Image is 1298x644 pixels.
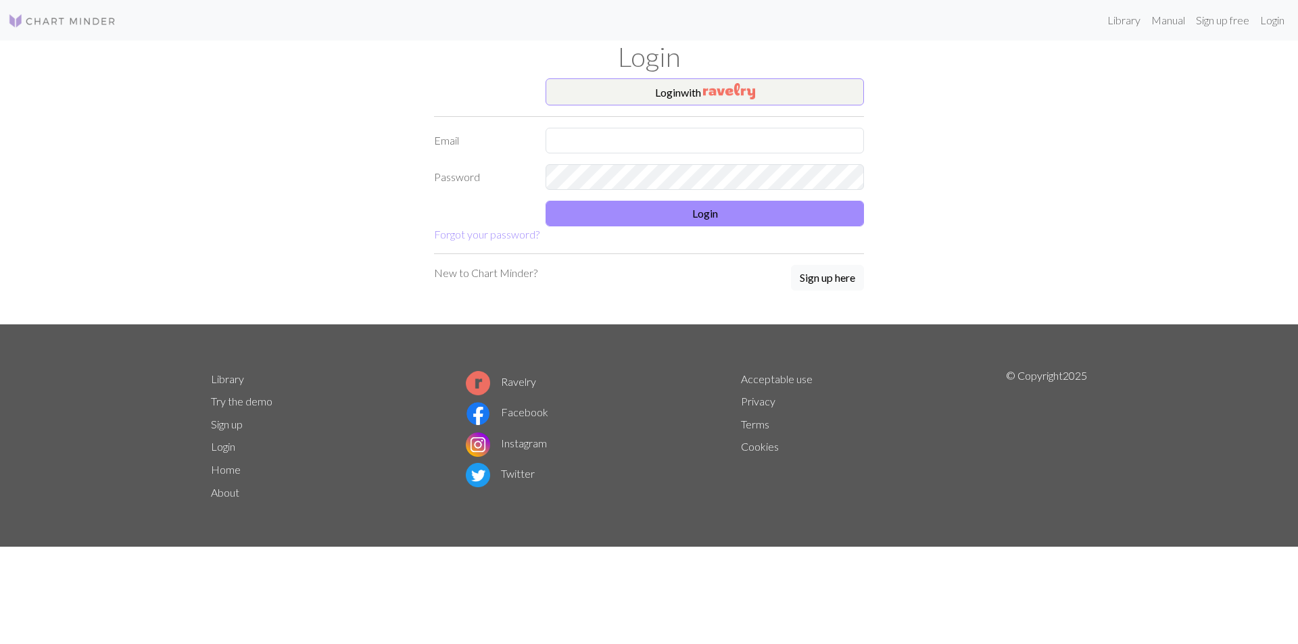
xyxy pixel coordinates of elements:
[1146,7,1191,34] a: Manual
[211,463,241,476] a: Home
[8,13,116,29] img: Logo
[434,265,537,281] p: New to Chart Minder?
[203,41,1095,73] h1: Login
[466,371,490,395] img: Ravelry logo
[434,228,539,241] a: Forgot your password?
[211,418,243,430] a: Sign up
[1006,368,1087,504] p: © Copyright 2025
[211,440,235,453] a: Login
[466,405,548,418] a: Facebook
[211,372,244,385] a: Library
[1102,7,1146,34] a: Library
[741,372,813,385] a: Acceptable use
[1191,7,1255,34] a: Sign up free
[466,401,490,426] img: Facebook logo
[211,486,239,499] a: About
[1255,7,1290,34] a: Login
[426,128,537,153] label: Email
[791,265,864,291] button: Sign up here
[546,201,864,226] button: Login
[703,83,755,99] img: Ravelry
[546,78,864,105] button: Loginwith
[466,437,547,449] a: Instagram
[741,395,775,407] a: Privacy
[426,164,537,190] label: Password
[466,463,490,487] img: Twitter logo
[741,440,779,453] a: Cookies
[466,432,490,457] img: Instagram logo
[791,265,864,292] a: Sign up here
[741,418,769,430] a: Terms
[211,395,272,407] a: Try the demo
[466,467,535,480] a: Twitter
[466,375,536,388] a: Ravelry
